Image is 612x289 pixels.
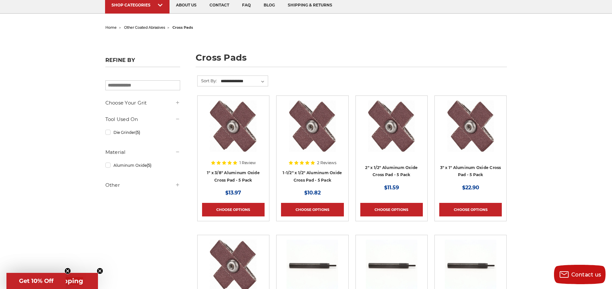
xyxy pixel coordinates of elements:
[19,277,53,284] span: Get 10% Off
[439,100,502,163] a: Abrasive Cross Pad
[283,170,342,183] a: 1-1/2" x 1/2" Aluminum Oxide Cross Pad - 5 Pack
[317,161,336,165] span: 2 Reviews
[439,203,502,216] a: Choose Options
[368,100,415,152] img: Abrasive Cross Pad
[360,203,423,216] a: Choose Options
[105,181,180,189] h5: Other
[281,203,344,216] a: Choose Options
[124,25,165,30] a: other coated abrasives
[198,76,217,85] label: Sort By:
[360,100,423,163] a: Abrasive Cross Pad
[225,190,241,196] span: $13.97
[202,203,265,216] a: Choose Options
[202,100,265,163] a: Abrasive Cross Pad
[135,130,140,135] span: (5)
[239,161,256,165] span: 1 Review
[462,184,479,191] span: $22.90
[105,99,180,107] h5: Choose Your Grit
[196,53,507,67] h1: cross pads
[289,100,336,152] img: Abrasive Cross Pad
[384,184,399,191] span: $11.59
[554,265,606,284] button: Contact us
[172,25,193,30] span: cross pads
[105,57,180,67] h5: Refine by
[105,25,117,30] a: home
[440,165,501,177] a: 3" x 1" Aluminum Oxide Cross Pad - 5 Pack
[6,273,98,289] div: Get Free ShippingClose teaser
[105,148,180,156] h5: Material
[6,273,66,289] div: Get 10% OffClose teaser
[105,127,180,138] a: Die Grinder
[207,170,260,183] a: 1" x 3/8" Aluminum Oxide Cross Pad - 5 Pack
[64,268,71,274] button: Close teaser
[447,100,494,152] img: Abrasive Cross Pad
[571,272,601,278] span: Contact us
[281,100,344,163] a: Abrasive Cross Pad
[105,115,180,123] h5: Tool Used On
[220,76,268,86] select: Sort By:
[304,190,321,196] span: $10.82
[365,165,418,177] a: 2" x 1/2" Aluminum Oxide Cross Pad - 5 Pack
[105,160,180,171] a: Aluminum Oxide
[112,3,163,7] div: SHOP CATEGORIES
[210,100,257,152] img: Abrasive Cross Pad
[97,268,103,274] button: Close teaser
[147,163,151,168] span: (5)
